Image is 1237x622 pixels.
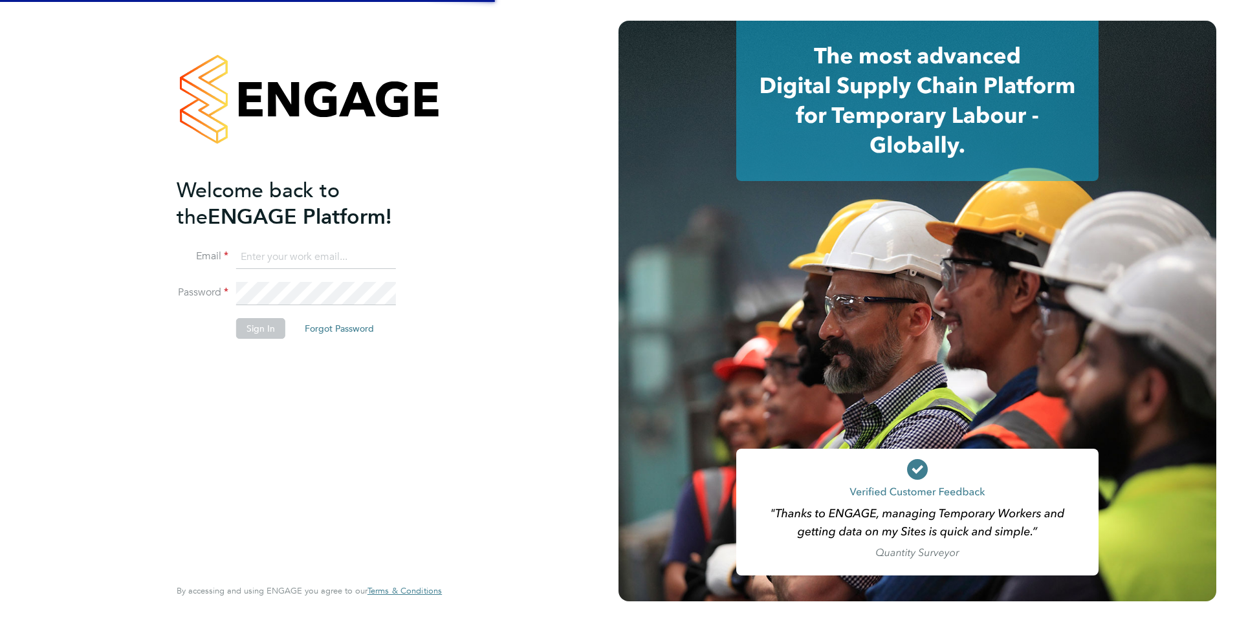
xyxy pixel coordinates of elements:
button: Forgot Password [294,318,384,339]
span: Welcome back to the [177,178,340,230]
button: Sign In [236,318,285,339]
span: Terms & Conditions [367,585,442,596]
input: Enter your work email... [236,246,396,269]
label: Password [177,286,228,299]
h2: ENGAGE Platform! [177,177,429,230]
a: Terms & Conditions [367,586,442,596]
span: By accessing and using ENGAGE you agree to our [177,585,442,596]
label: Email [177,250,228,263]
